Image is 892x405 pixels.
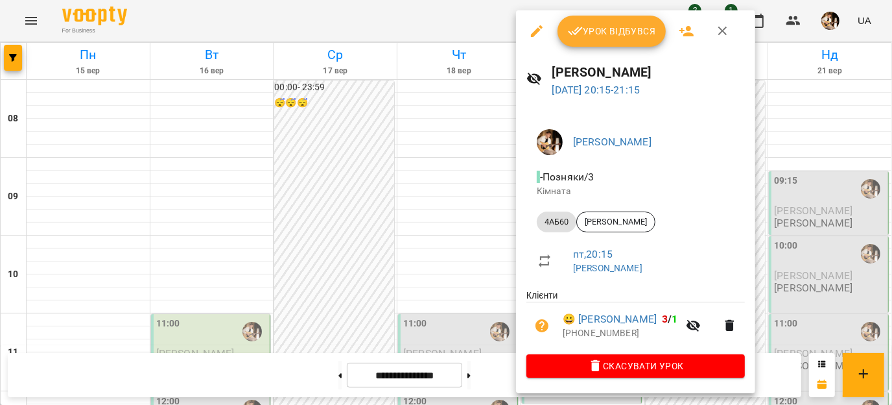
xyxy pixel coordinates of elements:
[537,358,734,374] span: Скасувати Урок
[662,313,668,325] span: 3
[552,62,745,82] h6: [PERSON_NAME]
[537,185,734,198] p: Кімната
[537,171,597,183] span: - Позняки/3
[573,248,613,260] a: пт , 20:15
[552,84,640,96] a: [DATE] 20:15-21:15
[662,313,677,325] b: /
[526,289,745,354] ul: Клієнти
[537,216,576,228] span: 4АБ60
[526,354,745,378] button: Скасувати Урок
[672,313,678,325] span: 1
[568,23,656,39] span: Урок відбувся
[557,16,666,47] button: Урок відбувся
[577,216,655,228] span: [PERSON_NAME]
[573,263,642,273] a: [PERSON_NAME]
[563,312,657,327] a: 😀 [PERSON_NAME]
[573,136,651,148] a: [PERSON_NAME]
[576,212,655,232] div: [PERSON_NAME]
[563,327,678,340] p: [PHONE_NUMBER]
[537,129,563,155] img: 0162ea527a5616b79ea1cf03ccdd73a5.jpg
[526,310,557,341] button: Візит ще не сплачено. Додати оплату?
